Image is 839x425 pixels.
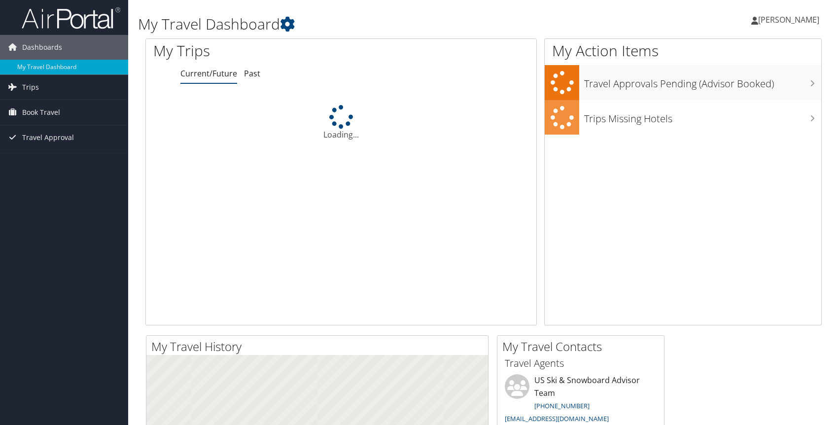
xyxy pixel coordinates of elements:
a: Trips Missing Hotels [545,100,821,135]
span: Trips [22,75,39,100]
span: Travel Approval [22,125,74,150]
h3: Travel Approvals Pending (Advisor Booked) [584,72,821,91]
h2: My Travel History [151,338,488,355]
h3: Travel Agents [505,356,657,370]
h1: My Travel Dashboard [138,14,599,35]
span: Dashboards [22,35,62,60]
span: Book Travel [22,100,60,125]
h3: Trips Missing Hotels [584,107,821,126]
h1: My Trips [153,40,366,61]
a: [EMAIL_ADDRESS][DOMAIN_NAME] [505,414,609,423]
img: airportal-logo.png [22,6,120,30]
div: Loading... [146,105,536,141]
a: Travel Approvals Pending (Advisor Booked) [545,65,821,100]
h2: My Travel Contacts [502,338,664,355]
a: [PERSON_NAME] [751,5,829,35]
h1: My Action Items [545,40,821,61]
a: Current/Future [180,68,237,79]
span: [PERSON_NAME] [758,14,819,25]
a: Past [244,68,260,79]
a: [PHONE_NUMBER] [534,401,590,410]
